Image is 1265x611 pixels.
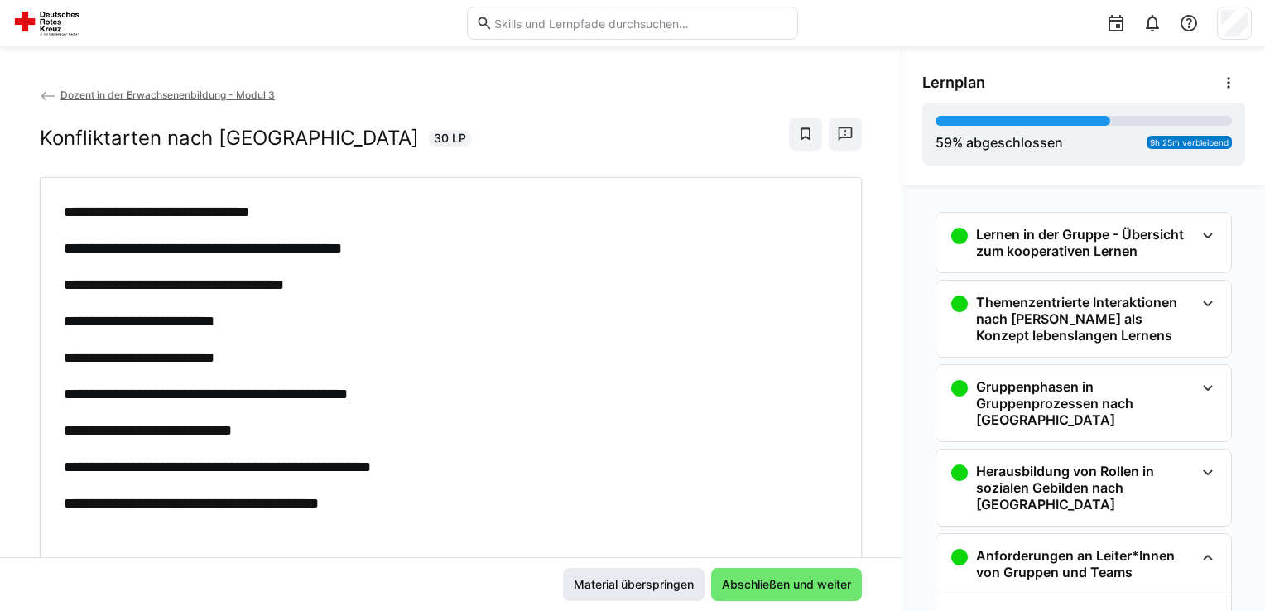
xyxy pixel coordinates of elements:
h3: Lernen in der Gruppe - Übersicht zum kooperativen Lernen [976,226,1195,259]
h2: Konfliktarten nach [GEOGRAPHIC_DATA] [40,126,419,151]
button: Abschließen und weiter [711,568,862,601]
span: 59 [936,134,952,151]
h3: Herausbildung von Rollen in sozialen Gebilden nach [GEOGRAPHIC_DATA] [976,463,1195,512]
div: % abgeschlossen [936,132,1063,152]
span: Abschließen und weiter [719,576,854,593]
span: Lernplan [922,74,985,92]
button: Material überspringen [563,568,705,601]
span: Dozent in der Erwachsenenbildung - Modul 3 [60,89,275,101]
span: 9h 25m verbleibend [1150,137,1229,147]
a: Dozent in der Erwachsenenbildung - Modul 3 [40,89,275,101]
h3: Gruppenphasen in Gruppenprozessen nach [GEOGRAPHIC_DATA] [976,378,1195,428]
input: Skills und Lernpfade durchsuchen… [493,16,789,31]
h3: Themenzentrierte Interaktionen nach [PERSON_NAME] als Konzept lebenslangen Lernens [976,294,1195,344]
h3: Anforderungen an Leiter*Innen von Gruppen und Teams [976,547,1195,580]
span: 30 LP [434,130,466,147]
span: Material überspringen [571,576,696,593]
